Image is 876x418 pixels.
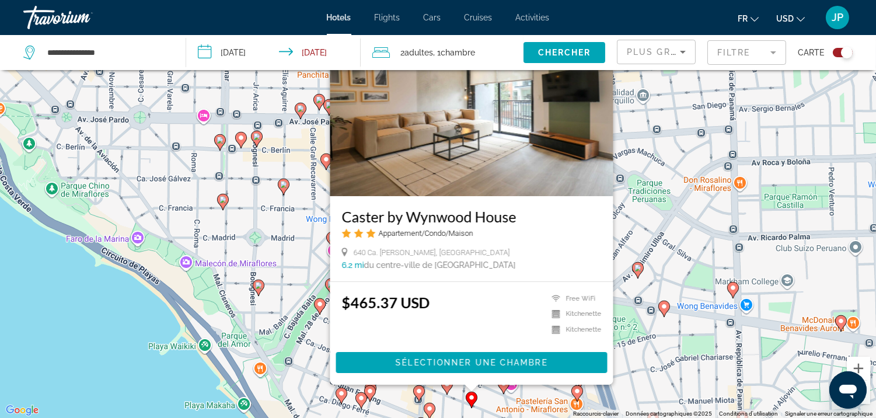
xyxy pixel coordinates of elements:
[847,357,870,380] button: Zoom avant
[627,45,686,59] mat-select: Sort by
[626,410,712,417] span: Données cartographiques ©2025
[776,14,794,23] span: USD
[719,410,778,417] a: Conditions d'utilisation (s'ouvre dans un nouvel onglet)
[336,352,607,373] button: Sélectionner une chambre
[832,12,843,23] span: JP
[330,9,613,196] img: Hotel image
[738,10,759,27] button: Change language
[776,10,805,27] button: Change currency
[23,2,140,33] a: Travorium
[523,42,605,63] button: Chercher
[433,44,475,61] span: , 1
[3,403,41,418] img: Google
[424,13,441,22] a: Cars
[327,13,351,22] a: Hotels
[824,47,853,58] button: Toggle map
[546,309,601,319] li: Kitchenette
[798,44,824,61] span: Carte
[738,14,748,23] span: fr
[785,410,872,417] a: Signaler une erreur cartographique
[364,260,515,270] span: du centre-ville de [GEOGRAPHIC_DATA]
[353,248,509,257] span: 640 Ca. [PERSON_NAME], [GEOGRAPHIC_DATA]
[3,403,41,418] a: Ouvrir cette zone dans Google Maps (s'ouvre dans une nouvelle fenêtre)
[400,44,433,61] span: 2
[378,229,473,238] span: Appartement/Condo/Maison
[441,48,475,57] span: Chambre
[829,371,867,409] iframe: Bouton de lancement de la fenêtre de messagerie
[707,40,786,65] button: Filter
[516,13,550,22] a: Activities
[186,35,361,70] button: Check-in date: Sep 22, 2025 Check-out date: Sep 26, 2025
[627,47,766,57] span: Plus grandes économies
[573,410,619,418] button: Raccourcis-clavier
[361,35,523,70] button: Travelers: 2 adults, 0 children
[375,13,400,22] a: Flights
[822,5,853,30] button: User Menu
[395,358,547,367] span: Sélectionner une chambre
[546,294,601,304] li: Free WiFi
[341,228,601,238] div: 3 star Apartment
[404,48,433,57] span: Adultes
[341,260,364,270] span: 6.2 mi
[546,325,601,335] li: Kitchenette
[465,13,493,22] a: Cruises
[341,208,601,225] a: Caster by Wynwood House
[538,48,591,57] span: Chercher
[336,357,607,366] a: Sélectionner une chambre
[341,294,430,311] ins: $465.37 USD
